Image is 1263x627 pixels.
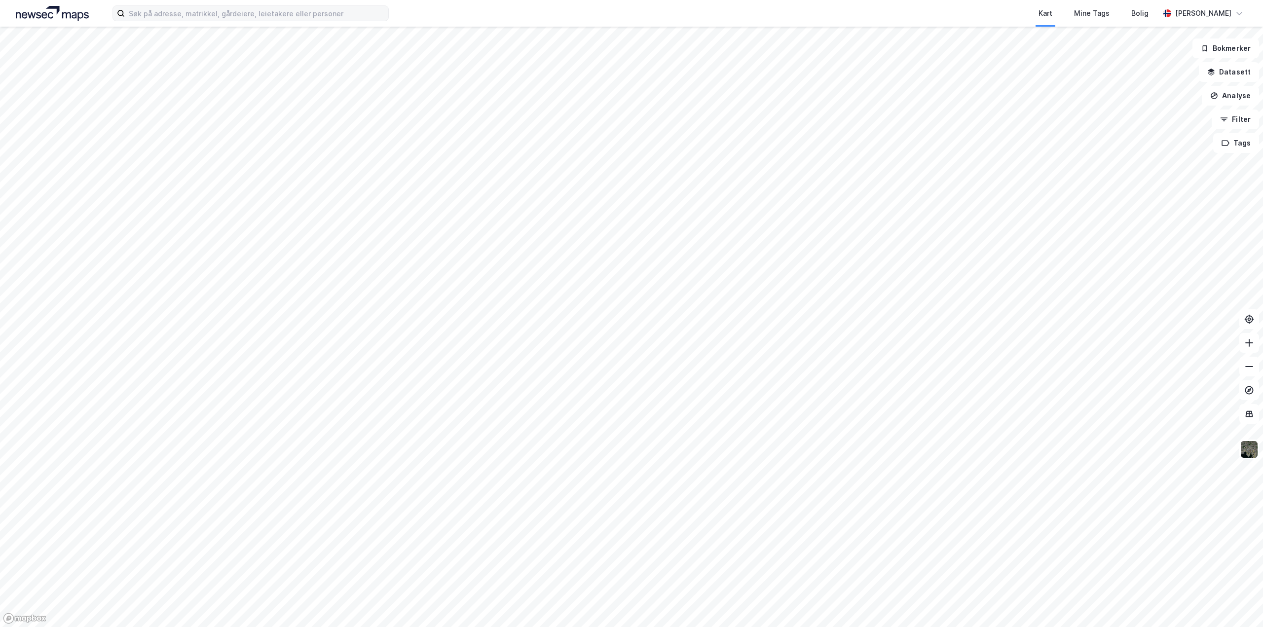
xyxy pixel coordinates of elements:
div: Bolig [1131,7,1149,19]
div: Mine Tags [1074,7,1110,19]
button: Filter [1212,110,1259,129]
iframe: Chat Widget [1214,580,1263,627]
button: Bokmerker [1192,38,1259,58]
div: [PERSON_NAME] [1175,7,1231,19]
img: 9k= [1240,440,1259,459]
button: Tags [1213,133,1259,153]
img: logo.a4113a55bc3d86da70a041830d287a7e.svg [16,6,89,21]
input: Søk på adresse, matrikkel, gårdeiere, leietakere eller personer [125,6,388,21]
button: Analyse [1202,86,1259,106]
div: Kart [1039,7,1052,19]
a: Mapbox homepage [3,613,46,624]
button: Datasett [1199,62,1259,82]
